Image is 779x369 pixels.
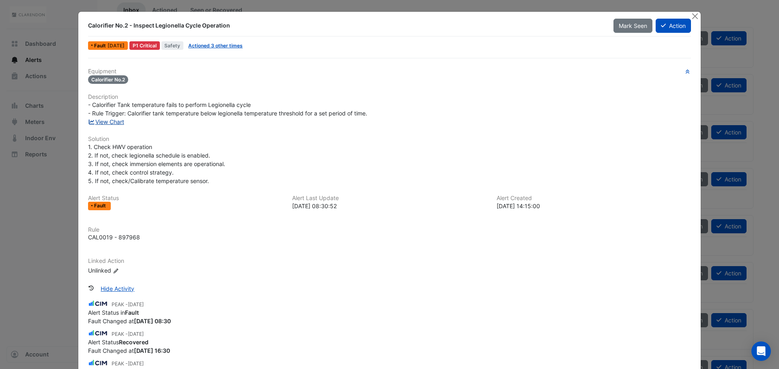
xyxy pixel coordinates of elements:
[88,318,171,324] span: Fault Changed at
[619,22,647,29] span: Mark Seen
[88,299,108,308] img: CIM
[497,195,691,202] h6: Alert Created
[88,75,128,84] span: Calorifier No.2
[95,282,140,296] button: Hide Activity
[108,43,125,49] span: Mon 11-Aug-2025 08:30 IST
[88,258,691,264] h6: Linked Action
[112,331,144,338] small: PEAK -
[656,19,691,33] button: Action
[497,202,691,210] div: [DATE] 14:15:00
[88,21,604,30] div: Calorifier No.2 - Inspect Legionella Cycle Operation
[88,195,282,202] h6: Alert Status
[292,202,486,210] div: [DATE] 08:30:52
[613,19,652,33] button: Mark Seen
[119,339,148,346] strong: Recovered
[88,226,691,233] h6: Rule
[125,309,139,316] strong: Fault
[112,360,144,367] small: PEAK -
[128,331,144,337] span: 2025-08-08 17:13:19
[88,358,108,367] img: CIM
[88,266,185,275] div: Unlinked
[88,94,691,100] h6: Description
[113,268,119,274] fa-icon: Edit Linked Action
[128,301,144,307] span: 2025-08-13 08:40:11
[94,43,108,48] span: Fault
[691,12,699,20] button: Close
[112,301,144,308] small: PEAK -
[88,339,148,346] span: Alert Status
[161,41,184,50] span: Safety
[128,360,144,367] span: 2025-08-05 14:10:43
[292,195,486,202] h6: Alert Last Update
[129,41,160,50] div: P1 Critical
[88,233,140,241] div: CAL0019 - 897968
[88,347,170,354] span: Fault Changed at
[134,347,170,354] strong: 2025-08-08 16:30:00
[88,329,108,338] img: CIM
[94,203,108,208] span: Fault
[88,136,691,143] h6: Solution
[751,341,771,361] div: Open Intercom Messenger
[88,68,691,75] h6: Equipment
[88,143,225,184] span: 1. Check HWV operation 2. If not, check legionella schedule is enabled. 3. If not, check immersio...
[88,118,124,125] a: View Chart
[88,101,367,117] span: - Calorifier Tank temperature fails to perform Legionella cycle - Rule Trigger: Calorifier tank t...
[188,43,243,49] a: Actioned 3 other times
[88,309,139,316] span: Alert Status in
[134,318,171,324] strong: 2025-08-11 08:30:52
